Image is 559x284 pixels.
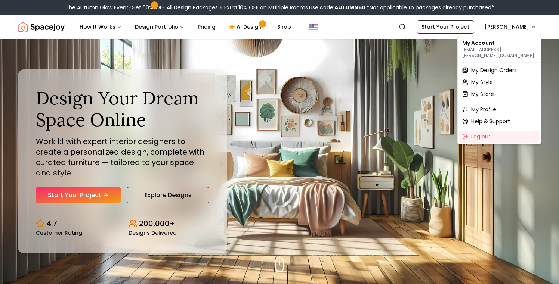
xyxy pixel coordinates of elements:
a: My Store [459,88,539,100]
a: Help & Support [459,115,539,127]
span: Help & Support [471,118,510,125]
div: [PERSON_NAME] [457,35,541,144]
a: My Style [459,76,539,88]
a: My Profile [459,103,539,115]
p: [EMAIL_ADDRESS][PERSON_NAME][DOMAIN_NAME] [462,47,536,59]
span: My Design Orders [471,66,517,74]
span: My Style [471,78,493,86]
span: Log out [471,133,491,140]
span: My Store [471,90,494,98]
div: My Account [459,37,539,61]
a: My Design Orders [459,64,539,76]
span: My Profile [471,106,496,113]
